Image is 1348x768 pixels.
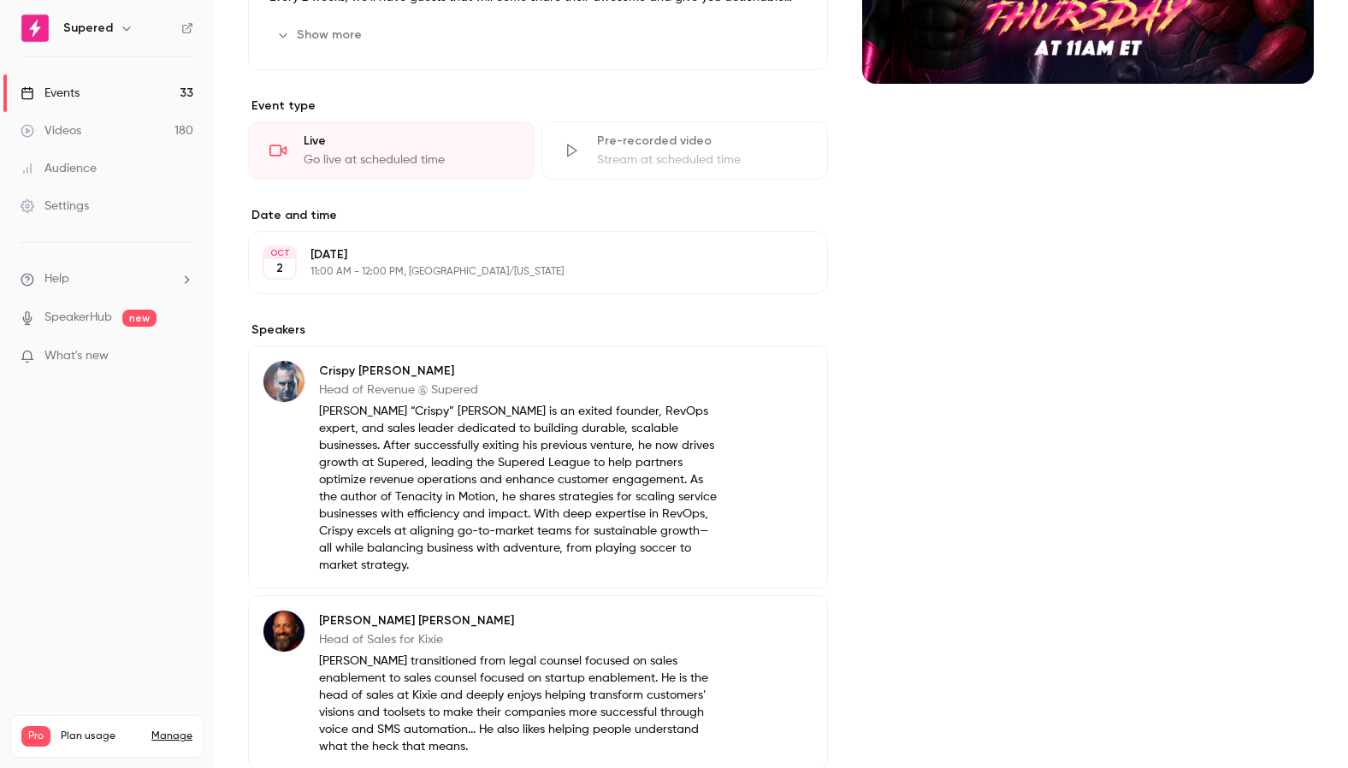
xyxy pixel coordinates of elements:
[21,122,81,139] div: Videos
[248,346,828,588] div: Crispy BarnettCrispy [PERSON_NAME]Head of Revenue @ Supered[PERSON_NAME] “Crispy” [PERSON_NAME] i...
[269,21,372,49] button: Show more
[319,363,717,380] p: Crispy [PERSON_NAME]
[276,260,283,277] p: 2
[597,133,807,150] div: Pre-recorded video
[319,653,717,755] p: [PERSON_NAME] transitioned from legal counsel focused on sales enablement to sales counsel focuse...
[44,309,112,327] a: SpeakerHub
[304,133,513,150] div: Live
[248,207,828,224] label: Date and time
[310,246,737,263] p: [DATE]
[21,198,89,215] div: Settings
[319,403,717,574] p: [PERSON_NAME] “Crispy” [PERSON_NAME] is an exited founder, RevOps expert, and sales leader dedica...
[21,726,50,747] span: Pro
[44,270,69,288] span: Help
[21,15,49,42] img: Supered
[248,97,828,115] p: Event type
[21,160,97,177] div: Audience
[173,349,193,364] iframe: Noticeable Trigger
[63,20,113,37] h6: Supered
[21,270,193,288] li: help-dropdown-opener
[597,151,807,168] div: Stream at scheduled time
[304,151,513,168] div: Go live at scheduled time
[263,611,304,652] img: David Gable
[310,265,737,279] p: 11:00 AM - 12:00 PM, [GEOGRAPHIC_DATA]/[US_STATE]
[264,247,295,259] div: OCT
[248,121,535,180] div: LiveGo live at scheduled time
[319,612,717,629] p: [PERSON_NAME] [PERSON_NAME]
[541,121,828,180] div: Pre-recorded videoStream at scheduled time
[21,85,80,102] div: Events
[122,310,157,327] span: new
[319,631,717,648] p: Head of Sales for Kixie
[151,730,192,743] a: Manage
[44,347,109,365] span: What's new
[263,361,304,402] img: Crispy Barnett
[61,730,141,743] span: Plan usage
[248,322,828,339] label: Speakers
[319,381,717,399] p: Head of Revenue @ Supered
